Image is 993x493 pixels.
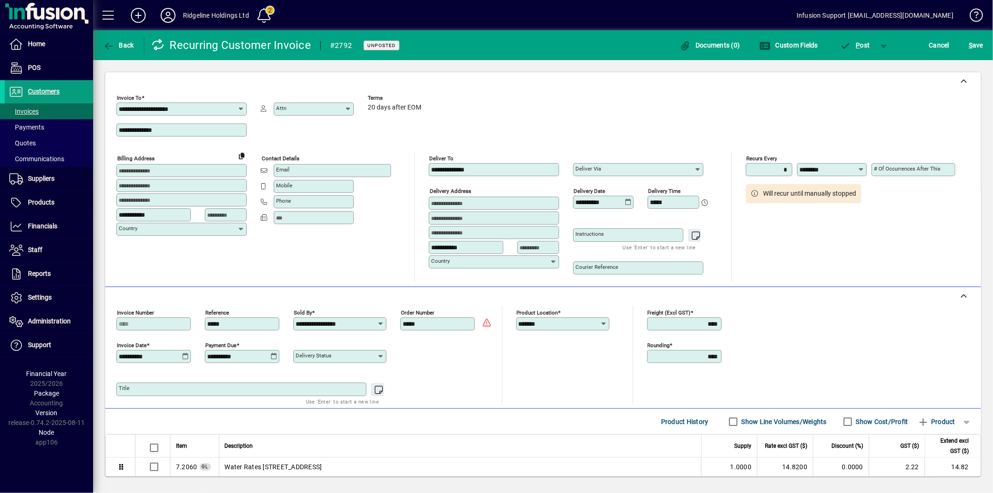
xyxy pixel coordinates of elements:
a: Suppliers [5,167,93,191]
a: Staff [5,239,93,262]
mat-label: Reference [205,309,229,316]
a: Home [5,33,93,56]
mat-label: Rounding [648,342,670,349]
mat-label: Delivery time [648,188,681,194]
span: P [856,41,860,49]
span: Discount (%) [831,441,863,451]
mat-label: Deliver To [429,155,453,162]
span: POS [28,64,41,71]
span: Water Rates [STREET_ADDRESS] [225,462,322,472]
button: Back [101,37,136,54]
span: Reports [28,270,51,277]
mat-label: Sold by [294,309,312,316]
span: Quotes [9,139,36,147]
mat-label: Deliver via [575,165,601,172]
mat-label: Title [119,385,129,391]
span: Customers [28,88,60,95]
span: Version [36,409,58,417]
mat-hint: Use 'Enter' to start a new line [623,242,696,253]
a: Financials [5,215,93,238]
span: Will recur until manually stopped [763,189,857,199]
mat-label: Instructions [575,231,604,237]
td: 14.82 [925,458,980,477]
div: Recurring Customer Invoice [151,38,311,53]
span: Rate excl GST ($) [765,441,807,451]
span: 1.0000 [730,462,752,472]
button: Custom Fields [757,37,820,54]
mat-label: Delivery date [574,188,605,194]
mat-label: Country [431,258,450,264]
span: ave [969,38,983,53]
span: GL [202,464,209,469]
span: 20 days after EOM [368,104,421,111]
mat-label: Mobile [276,182,292,189]
span: ost [840,41,870,49]
button: Product History [657,413,712,430]
a: Support [5,334,93,357]
span: Financials [28,222,57,230]
span: Suppliers [28,175,54,182]
a: Quotes [5,135,93,151]
span: Communications [9,155,64,163]
span: Custom Fields [759,41,818,49]
span: Node [39,429,54,436]
button: Copy to Delivery address [234,148,249,163]
button: Add [123,7,153,24]
mat-label: Email [276,166,290,173]
span: Products [28,199,54,206]
span: S [969,41,973,49]
div: Ridgeline Holdings Ltd [183,8,249,23]
span: Item [176,441,187,451]
span: Home [28,40,45,48]
span: Support [28,341,51,349]
a: POS [5,56,93,80]
a: Payments [5,119,93,135]
mat-label: Phone [276,198,291,204]
button: Profile [153,7,183,24]
td: 2.22 [869,458,925,477]
span: Settings [28,294,52,301]
div: Infusion Support [EMAIL_ADDRESS][DOMAIN_NAME] [797,8,953,23]
span: Unposted [367,42,396,48]
mat-label: Courier Reference [575,264,618,270]
button: Post [835,37,875,54]
mat-label: Freight (excl GST) [648,309,691,316]
span: Water Rates [176,462,197,472]
span: Supply [734,441,751,451]
a: Products [5,191,93,214]
span: GST ($) [900,441,919,451]
span: Product History [661,414,709,429]
td: 0.0000 [813,458,869,477]
mat-label: Country [119,225,137,232]
a: Communications [5,151,93,167]
label: Show Cost/Profit [854,417,908,426]
mat-label: # of occurrences after this [874,165,940,172]
span: Staff [28,246,42,253]
mat-label: Payment due [205,342,236,349]
span: Payments [9,123,44,131]
span: Extend excl GST ($) [931,436,969,456]
span: Product [918,414,955,429]
mat-label: Invoice date [117,342,147,349]
span: Terms [368,95,424,101]
button: Save [966,37,986,54]
label: Show Line Volumes/Weights [740,417,827,426]
a: Invoices [5,103,93,119]
span: Administration [28,317,71,325]
mat-hint: Use 'Enter' to start a new line [306,396,379,407]
span: Invoices [9,108,39,115]
a: Knowledge Base [963,2,981,32]
span: Cancel [929,38,950,53]
span: Description [225,441,253,451]
mat-label: Attn [276,105,286,111]
span: Package [34,390,59,397]
a: Administration [5,310,93,333]
span: Financial Year [27,370,67,377]
button: Cancel [927,37,952,54]
button: Documents (0) [677,37,743,54]
mat-label: Order number [401,309,434,316]
div: #2792 [330,38,352,53]
button: Product [913,413,960,430]
mat-label: Invoice number [117,309,154,316]
mat-label: Delivery status [296,352,331,359]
